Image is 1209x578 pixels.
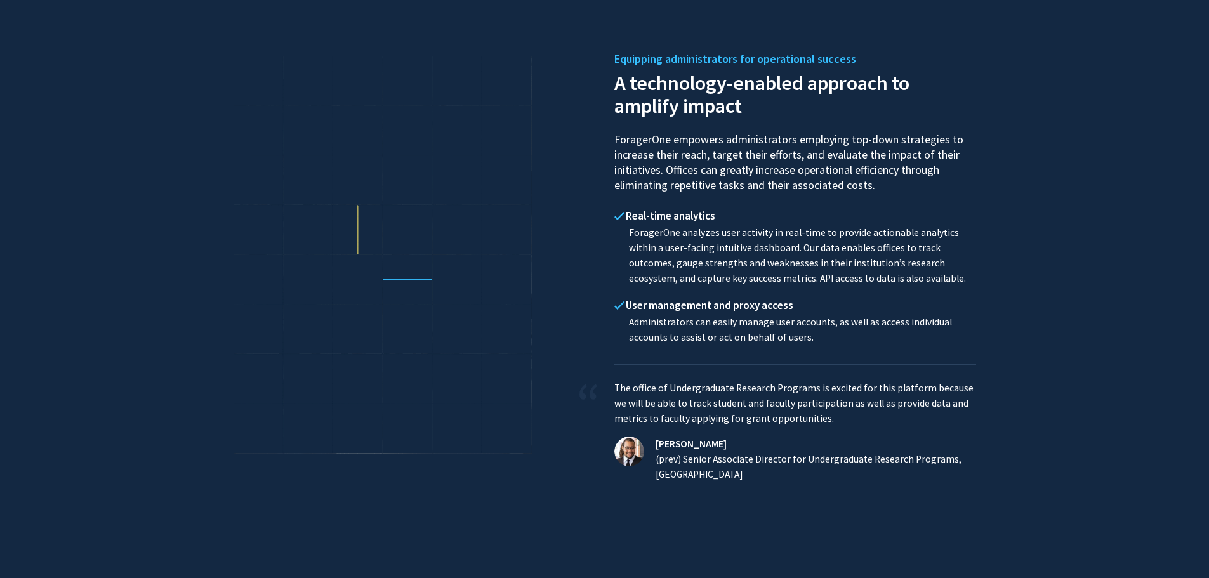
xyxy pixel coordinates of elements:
[614,315,976,345] p: Administrators can easily manage user accounts, as well as access individual accounts to assist o...
[614,299,976,312] h4: User management and proxy access
[614,225,976,286] p: ForagerOne analyzes user activity in real-time to provide actionable analytics within a user-faci...
[614,49,976,69] h5: Equipping administrators for operational success
[614,437,644,466] img: Timothy Raines
[614,381,976,426] p: The office of Undergraduate Research Programs is excited for this platform because we will be abl...
[646,437,976,452] h4: [PERSON_NAME]
[646,452,976,482] p: (prev) Senior Associate Director for Undergraduate Research Programs, [GEOGRAPHIC_DATA]
[614,121,976,193] p: ForagerOne empowers administrators employing top-down strategies to increase their reach, target ...
[614,69,976,117] h2: A technology-enabled approach to amplify impact
[614,209,976,222] h4: Real-time analytics
[10,521,54,568] iframe: Chat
